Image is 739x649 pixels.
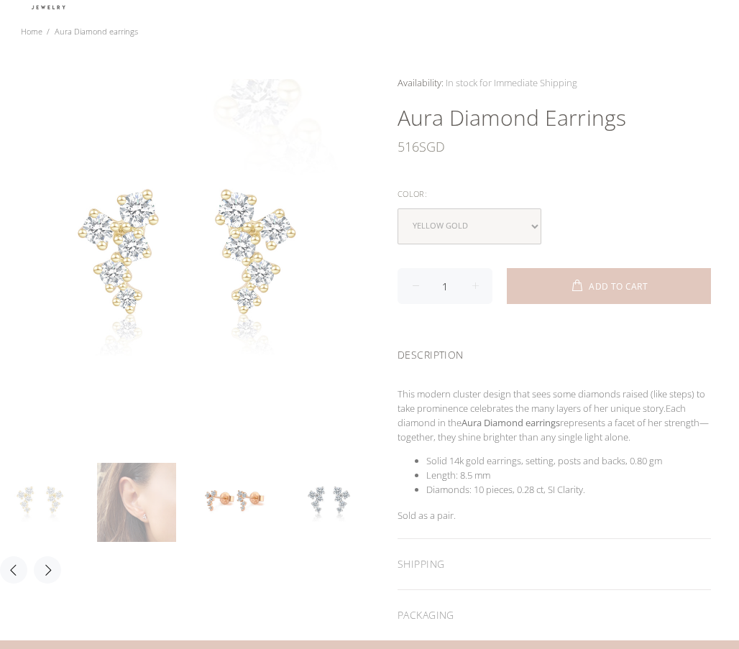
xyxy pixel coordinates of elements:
[21,26,42,37] a: Home
[398,330,711,375] div: DESCRIPTION
[398,185,711,203] div: Color:
[398,76,444,89] span: Availability:
[398,132,419,161] span: 516
[426,468,711,482] li: Length: 8.5 mm
[446,76,577,89] span: In stock for Immediate Shipping
[398,508,711,523] p: Sold as a pair.
[398,539,711,589] div: SHIPPING
[34,556,61,584] button: Next
[462,416,560,429] strong: Aura Diamond earrings
[398,103,711,132] h1: Aura Diamond earrings
[507,268,711,304] button: ADD TO CART
[398,387,711,444] p: This modern cluster design that sees some diamonds raised (like steps) to take prominence celebra...
[398,590,711,640] div: PACKAGING
[426,454,711,468] li: Solid 14k gold earrings, setting, posts and backs, 0.80 gm
[55,26,138,37] span: Aura Diamond earrings
[426,482,711,497] li: Diamonds: 10 pieces, 0.28 ct, SI Clarity.
[398,132,711,161] div: SGD
[589,282,648,291] span: ADD TO CART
